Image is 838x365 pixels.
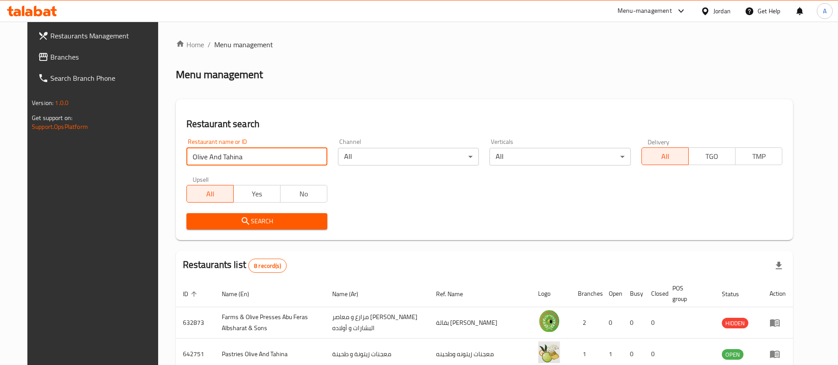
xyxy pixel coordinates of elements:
[429,307,531,339] td: بقالة [PERSON_NAME]
[190,188,230,200] span: All
[214,39,273,50] span: Menu management
[644,280,665,307] th: Closed
[55,97,68,109] span: 1.0.0
[722,289,751,299] span: Status
[332,289,370,299] span: Name (Ar)
[823,6,827,16] span: A
[50,52,160,62] span: Branches
[623,307,644,339] td: 0
[31,68,167,89] a: Search Branch Phone
[193,216,320,227] span: Search
[31,46,167,68] a: Branches
[183,289,200,299] span: ID
[735,147,782,165] button: TMP
[436,289,474,299] span: Ref. Name
[280,185,327,203] button: No
[644,307,665,339] td: 0
[325,307,429,339] td: مزارع و معاصر [PERSON_NAME] البشارات و أولاده
[571,280,602,307] th: Branches
[249,262,286,270] span: 8 record(s)
[50,73,160,83] span: Search Branch Phone
[531,280,571,307] th: Logo
[186,117,782,131] h2: Restaurant search
[186,213,327,230] button: Search
[538,341,560,363] img: Pastries Olive And Tahina
[648,139,670,145] label: Delivery
[176,307,215,339] td: 632873
[237,188,277,200] span: Yes
[222,289,261,299] span: Name (En)
[602,280,623,307] th: Open
[770,349,786,359] div: Menu
[692,150,732,163] span: TGO
[722,349,743,360] div: OPEN
[739,150,779,163] span: TMP
[571,307,602,339] td: 2
[32,112,72,124] span: Get support on:
[32,97,53,109] span: Version:
[713,6,731,16] div: Jordan
[50,30,160,41] span: Restaurants Management
[602,307,623,339] td: 0
[233,185,281,203] button: Yes
[688,147,736,165] button: TGO
[641,147,689,165] button: All
[770,317,786,328] div: Menu
[248,259,287,273] div: Total records count
[623,280,644,307] th: Busy
[338,148,479,166] div: All
[672,283,704,304] span: POS group
[538,310,560,332] img: Farms & Olive Presses Abu Feras Albsharat & Sons
[722,350,743,360] span: OPEN
[768,255,789,276] div: Export file
[186,148,327,166] input: Search for restaurant name or ID..
[208,39,211,50] li: /
[193,176,209,182] label: Upsell
[32,121,88,132] a: Support.OpsPlatform
[215,307,326,339] td: Farms & Olive Presses Abu Feras Albsharat & Sons
[186,185,234,203] button: All
[645,150,685,163] span: All
[183,258,287,273] h2: Restaurants list
[618,6,672,16] div: Menu-management
[722,318,748,328] span: HIDDEN
[176,39,204,50] a: Home
[489,148,630,166] div: All
[176,68,263,82] h2: Menu management
[284,188,324,200] span: No
[31,25,167,46] a: Restaurants Management
[176,39,793,50] nav: breadcrumb
[762,280,793,307] th: Action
